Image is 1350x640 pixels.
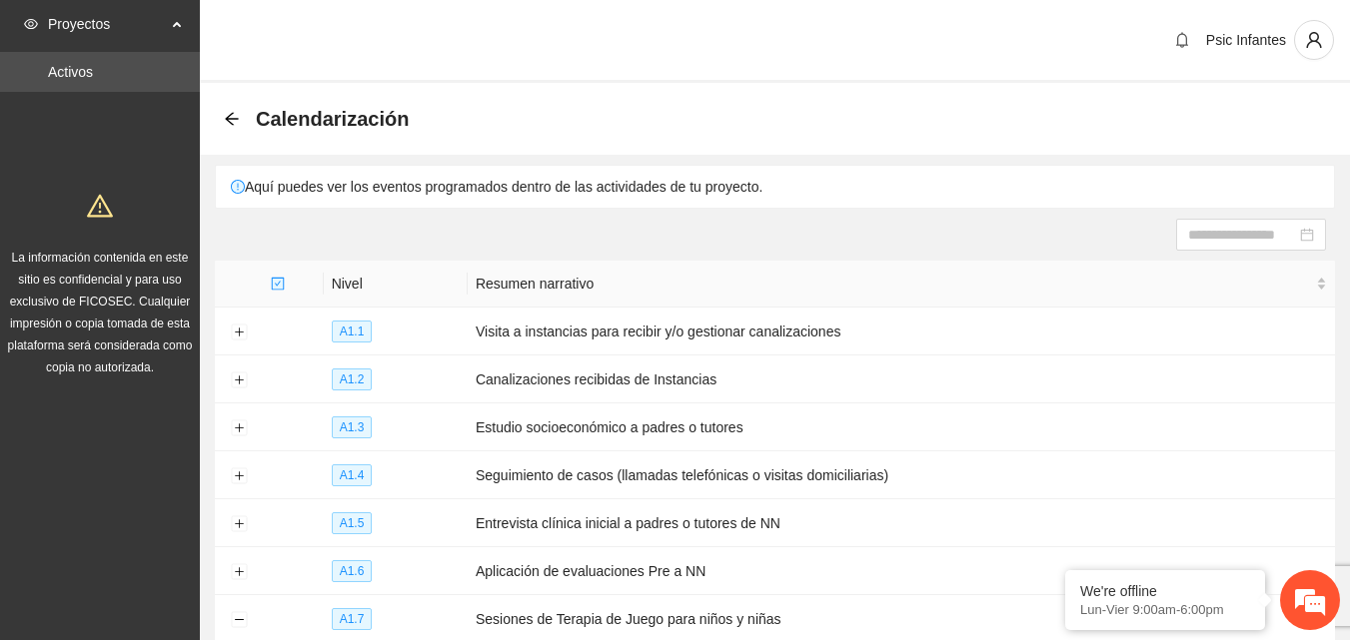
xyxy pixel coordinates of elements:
[1080,583,1250,599] div: We're offline
[468,355,1335,403] td: Canalizaciones recibidas de Instancias
[231,180,245,194] span: exclamation-circle
[468,547,1335,595] td: Aplicación de evaluaciones Pre a NN
[231,564,247,580] button: Expand row
[1166,24,1198,56] button: bell
[216,166,1334,208] div: Aquí puedes ver los eventos programados dentro de las actividades de tu proyecto.
[24,17,38,31] span: eye
[324,261,468,308] th: Nivel
[468,403,1335,451] td: Estudio socioeconómico a padres o tutores
[1206,32,1286,48] span: Psic Infantes
[332,368,373,390] span: A1.2
[476,273,1312,295] span: Resumen narrativo
[224,111,240,128] div: Back
[1167,32,1197,48] span: bell
[332,608,373,630] span: A1.7
[231,516,247,532] button: Expand row
[332,416,373,438] span: A1.3
[468,308,1335,355] td: Visita a instancias para recibir y/o gestionar canalizaciones
[87,193,113,219] span: warning
[332,512,373,534] span: A1.5
[1080,602,1250,617] p: Lun-Vier 9:00am-6:00pm
[8,251,193,374] span: La información contenida en este sitio es confidencial y para uso exclusivo de FICOSEC. Cualquier...
[332,464,373,486] span: A1.4
[48,64,93,80] a: Activos
[231,612,247,628] button: Collapse row
[231,324,247,340] button: Expand row
[271,277,285,291] span: check-square
[231,372,247,388] button: Expand row
[468,261,1335,308] th: Resumen narrativo
[231,468,247,484] button: Expand row
[1294,20,1334,60] button: user
[231,420,247,436] button: Expand row
[224,111,240,127] span: arrow-left
[332,560,373,582] span: A1.6
[1295,31,1333,49] span: user
[48,4,166,44] span: Proyectos
[468,451,1335,499] td: Seguimiento de casos (llamadas telefónicas o visitas domiciliarias)
[332,320,373,342] span: A1.1
[256,103,409,135] span: Calendarización
[468,499,1335,547] td: Entrevista clínica inicial a padres o tutores de NN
